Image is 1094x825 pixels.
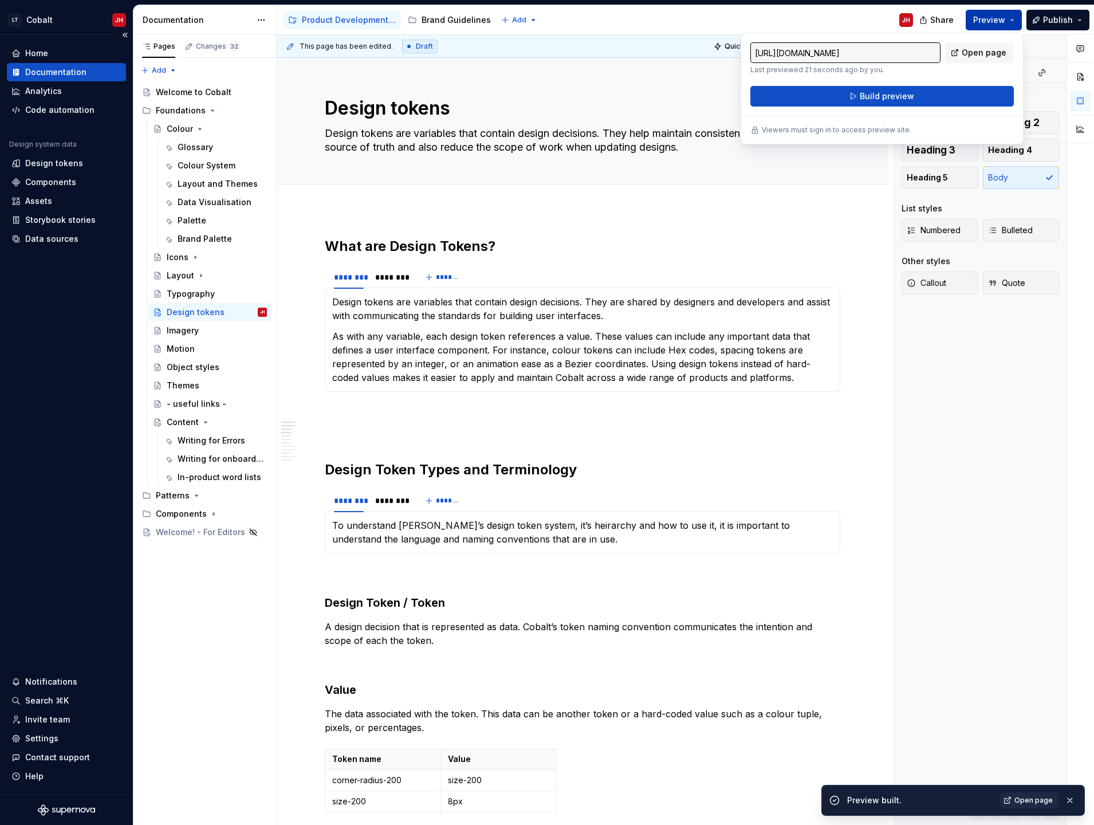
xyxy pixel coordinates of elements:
div: LT [8,13,22,27]
p: size-200 [448,775,549,786]
a: Documentation [7,63,126,81]
a: Settings [7,729,126,748]
div: Welcome to Cobalt [156,87,231,98]
button: Notifications [7,673,126,691]
button: Quick preview [710,38,779,54]
div: List styles [902,203,942,214]
div: Brand Guidelines [422,14,491,26]
span: Publish [1043,14,1073,26]
textarea: Design tokens [322,95,838,122]
button: Bulleted [983,219,1060,242]
span: 32 [229,42,240,51]
div: Page tree [137,83,271,541]
button: Contact support [7,748,126,767]
div: Contact support [25,752,90,763]
div: - useful links - [167,398,226,410]
div: Colour [167,123,193,135]
a: Brand Guidelines [403,11,495,29]
div: Pages [142,42,175,51]
a: Object styles [148,358,271,376]
span: Add [152,66,166,75]
a: Home [7,44,126,62]
p: Token name [332,753,434,765]
div: Notifications [25,676,77,687]
button: Callout [902,272,978,294]
button: Share [914,10,961,30]
p: Design tokens are variables that contain design decisions. They are shared by designers and devel... [332,295,833,323]
div: Writing for onboarding [178,453,265,465]
div: JH [902,15,910,25]
div: Writing for Errors [178,435,245,446]
button: Heading 5 [902,166,978,189]
div: Storybook stories [25,214,96,226]
p: corner-radius-200 [332,775,434,786]
h2: Design Token Types and Terminology [325,461,840,479]
p: Viewers must sign in to access preview site. [762,125,911,135]
p: The data associated with the token. This data can be another token or a hard-coded value such as ... [325,707,840,734]
div: Other styles [902,256,950,267]
div: Design tokens [167,307,225,318]
div: Layout [167,270,194,281]
span: Heading 4 [988,144,1032,156]
div: Icons [167,252,188,263]
button: Help [7,767,126,785]
div: Brand Palette [178,233,232,245]
div: Home [25,48,48,59]
div: Palette [178,215,206,226]
h3: Design Token / Token [325,595,840,611]
span: Numbered [907,225,961,236]
a: Storybook stories [7,211,126,229]
div: Data Visualisation [178,197,251,208]
span: Bulleted [988,225,1033,236]
span: Share [930,14,954,26]
button: Numbered [902,219,978,242]
div: JH [260,307,265,318]
h2: What are Design Tokens? [325,237,840,256]
a: Layout [148,266,271,285]
a: Content [148,413,271,431]
svg: Supernova Logo [38,804,95,816]
a: Typography [148,285,271,303]
span: Heading 5 [907,172,948,183]
span: Draft [416,42,433,51]
a: Welcome! - For Editors [137,523,271,541]
div: Code automation [25,104,95,116]
button: Add [137,62,180,78]
div: Documentation [25,66,86,78]
span: Open page [1014,796,1053,805]
div: Invite team [25,714,70,725]
a: Icons [148,248,271,266]
p: A design decision that is represented as data. Cobalt’s token naming convention communicates the ... [325,620,840,647]
div: Analytics [25,85,62,97]
div: Welcome! - For Editors [156,527,245,538]
div: Assets [25,195,52,207]
a: Colour System [159,156,271,175]
span: Open page [962,47,1006,58]
span: Callout [907,277,946,289]
div: Components [137,505,271,523]
p: As with any variable, each design token references a value. These values can include any importan... [332,329,833,384]
p: Value [448,753,549,765]
a: Brand Palette [159,230,271,248]
a: Imagery [148,321,271,340]
a: Design tokens [7,154,126,172]
a: Palette [159,211,271,230]
div: Cobalt [26,14,53,26]
div: Content [167,417,199,428]
a: Themes [148,376,271,395]
div: Motion [167,343,195,355]
div: In-product word lists [178,472,261,483]
a: Code automation [7,101,126,119]
p: 8px [448,796,549,807]
textarea: Design tokens are variables that contain design decisions. They help maintain consistency by bein... [322,124,838,156]
button: LTCobaltJH [2,7,131,32]
span: This page has been edited. [300,42,393,51]
a: Analytics [7,82,126,100]
div: Themes [167,380,199,391]
button: Heading 3 [902,139,978,162]
a: Components [7,173,126,191]
div: Data sources [25,233,78,245]
a: Invite team [7,710,126,729]
span: Preview [973,14,1005,26]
